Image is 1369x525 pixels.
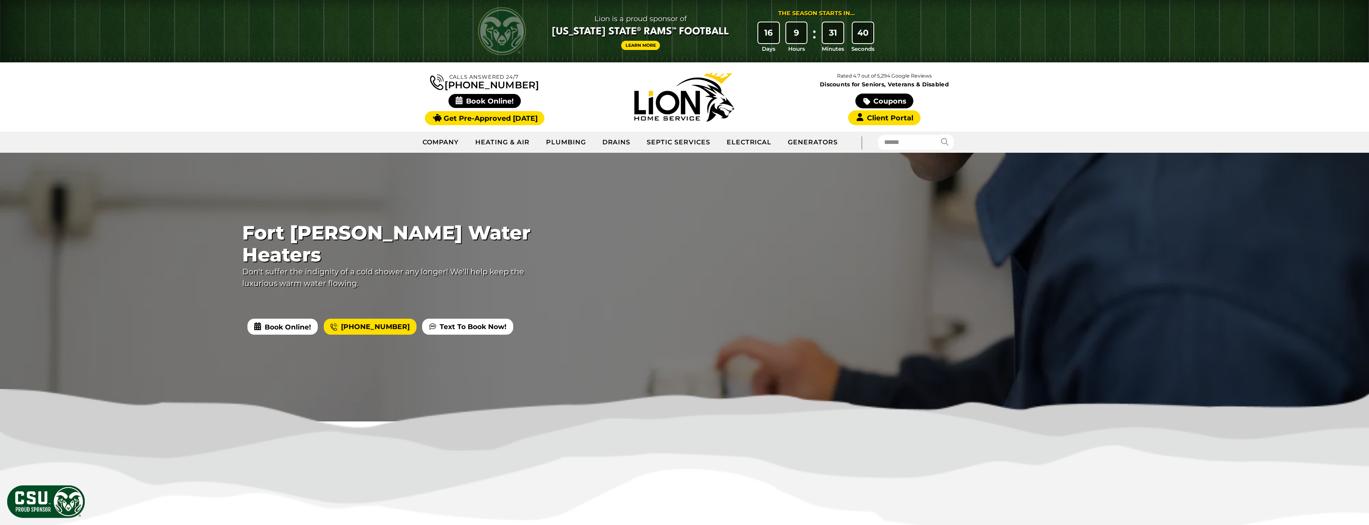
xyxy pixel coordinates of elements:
[810,22,818,53] div: :
[594,132,639,152] a: Drains
[719,132,780,152] a: Electrical
[324,319,416,335] a: [PHONE_NUMBER]
[823,22,843,43] div: 31
[6,484,86,519] img: CSU Sponsor Badge
[778,9,855,18] div: The Season Starts in...
[848,110,920,125] a: Client Portal
[414,132,468,152] a: Company
[784,72,984,80] p: Rated 4.7 out of 5,294 Google Reviews
[422,319,513,335] a: Text To Book Now!
[780,132,846,152] a: Generators
[552,25,729,39] span: [US_STATE] State® Rams™ Football
[846,132,878,153] div: |
[855,94,913,108] a: Coupons
[639,132,718,152] a: Septic Services
[430,73,539,90] a: [PHONE_NUMBER]
[242,222,533,266] span: Fort [PERSON_NAME] Water Heaters
[425,111,544,125] a: Get Pre-Approved [DATE]
[851,45,875,53] span: Seconds
[634,73,734,122] img: Lion Home Service
[758,22,779,43] div: 16
[467,132,538,152] a: Heating & Air
[247,319,318,335] span: Book Online!
[538,132,594,152] a: Plumbing
[552,12,729,25] span: Lion is a proud sponsor of
[822,45,844,53] span: Minutes
[786,22,807,43] div: 9
[242,266,533,289] p: Don't suffer the indignity of a cold shower any longer! We'll help keep the luxurious warm water ...
[478,7,526,55] img: CSU Rams logo
[788,45,805,53] span: Hours
[621,41,660,50] a: Learn More
[853,22,873,43] div: 40
[762,45,775,53] span: Days
[786,82,983,87] span: Discounts for Seniors, Veterans & Disabled
[448,94,521,108] span: Book Online!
